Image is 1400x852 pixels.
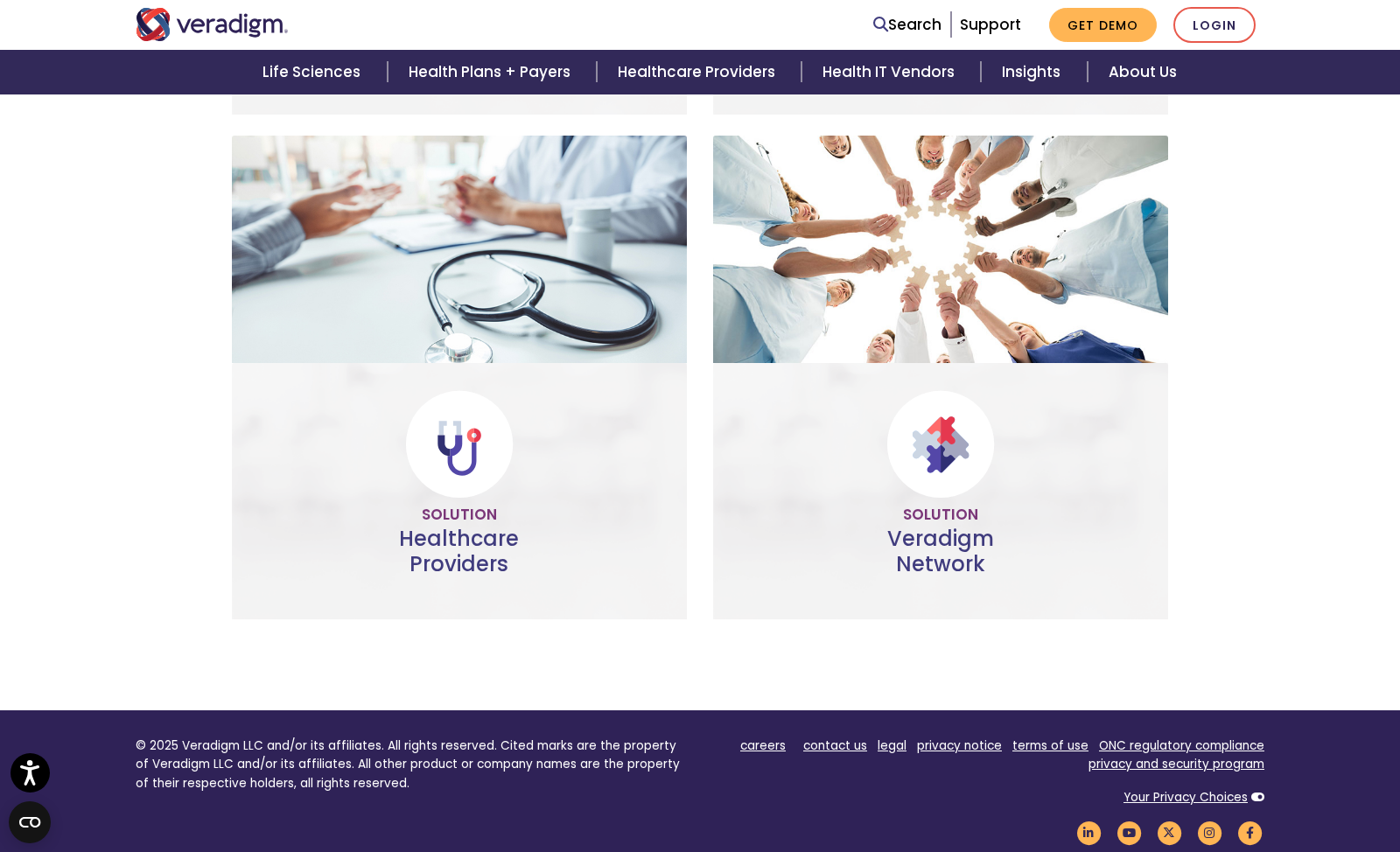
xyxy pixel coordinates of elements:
[136,8,289,41] img: Veradigm logo
[878,737,906,754] a: legal
[801,50,981,94] a: Health IT Vendors
[1114,824,1144,841] a: Veradigm YouTube Link
[1099,737,1264,754] a: ONC regulatory compliance
[136,737,687,793] p: © 2025 Veradigm LLC and/or its affiliates. All rights reserved. Cited marks are the property of V...
[1012,737,1088,754] a: terms of use
[1173,7,1256,43] a: Login
[803,737,867,754] a: contact us
[1123,789,1248,806] a: Your Privacy Choices
[960,14,1021,35] a: Support
[246,527,673,577] h3: Healthcare Providers
[873,13,941,37] a: Search
[1049,8,1157,42] a: Get Demo
[727,527,1154,577] h3: Veradigm Network
[1088,50,1198,94] a: About Us
[1074,824,1103,841] a: Veradigm LinkedIn Link
[246,503,673,527] p: Solution
[1154,824,1184,841] a: Veradigm Twitter Link
[388,50,597,94] a: Health Plans + Payers
[1194,824,1224,841] a: Veradigm Instagram Link
[1235,824,1264,841] a: Veradigm Facebook Link
[917,737,1002,754] a: privacy notice
[597,50,801,94] a: Healthcare Providers
[241,50,387,94] a: Life Sciences
[740,737,786,754] a: careers
[727,503,1154,527] p: Solution
[9,801,51,843] button: Open CMP widget
[981,50,1087,94] a: Insights
[1088,756,1264,772] a: privacy and security program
